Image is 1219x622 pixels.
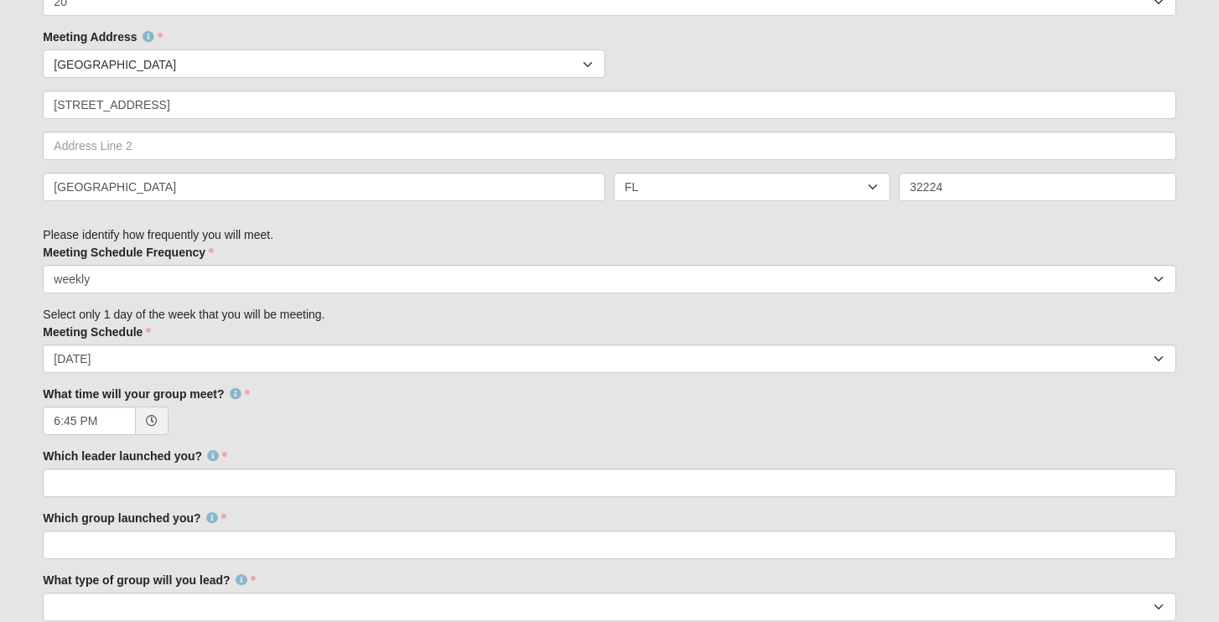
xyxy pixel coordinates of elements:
label: What time will your group meet? [43,386,249,402]
span: [GEOGRAPHIC_DATA] [54,50,583,79]
input: Address Line 2 [43,132,1175,160]
input: City [43,173,605,201]
label: Which leader launched you? [43,448,227,464]
label: Meeting Address [43,29,162,45]
label: Meeting Schedule Frequency [43,244,214,261]
label: What type of group will you lead? [43,572,255,588]
label: Which group launched you? [43,510,226,526]
input: Zip [899,173,1175,201]
label: Meeting Schedule [43,324,151,340]
input: Address Line 1 [43,91,1175,119]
